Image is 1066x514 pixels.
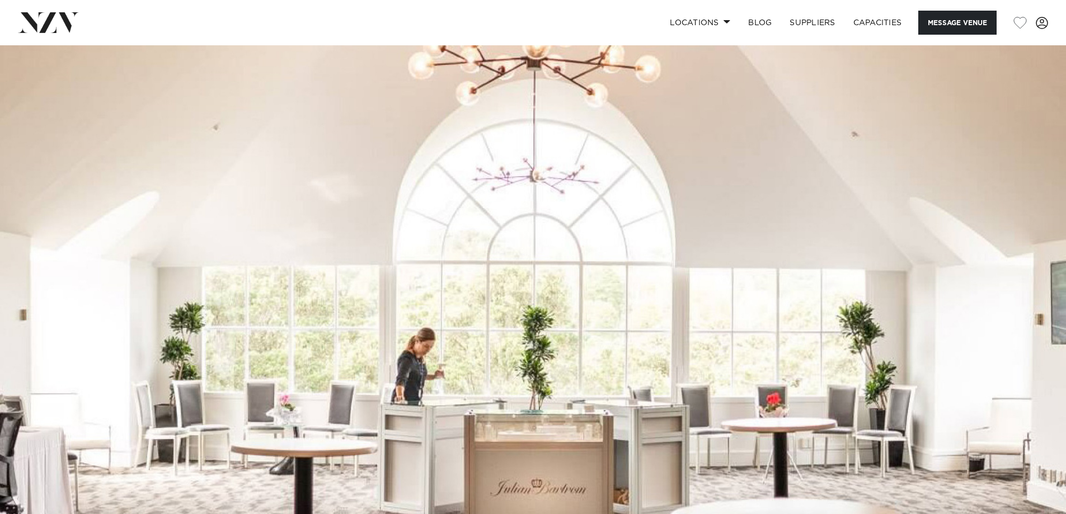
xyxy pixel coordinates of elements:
a: Capacities [844,11,911,35]
a: BLOG [739,11,781,35]
button: Message Venue [918,11,997,35]
a: SUPPLIERS [781,11,844,35]
a: Locations [661,11,739,35]
img: nzv-logo.png [18,12,79,32]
